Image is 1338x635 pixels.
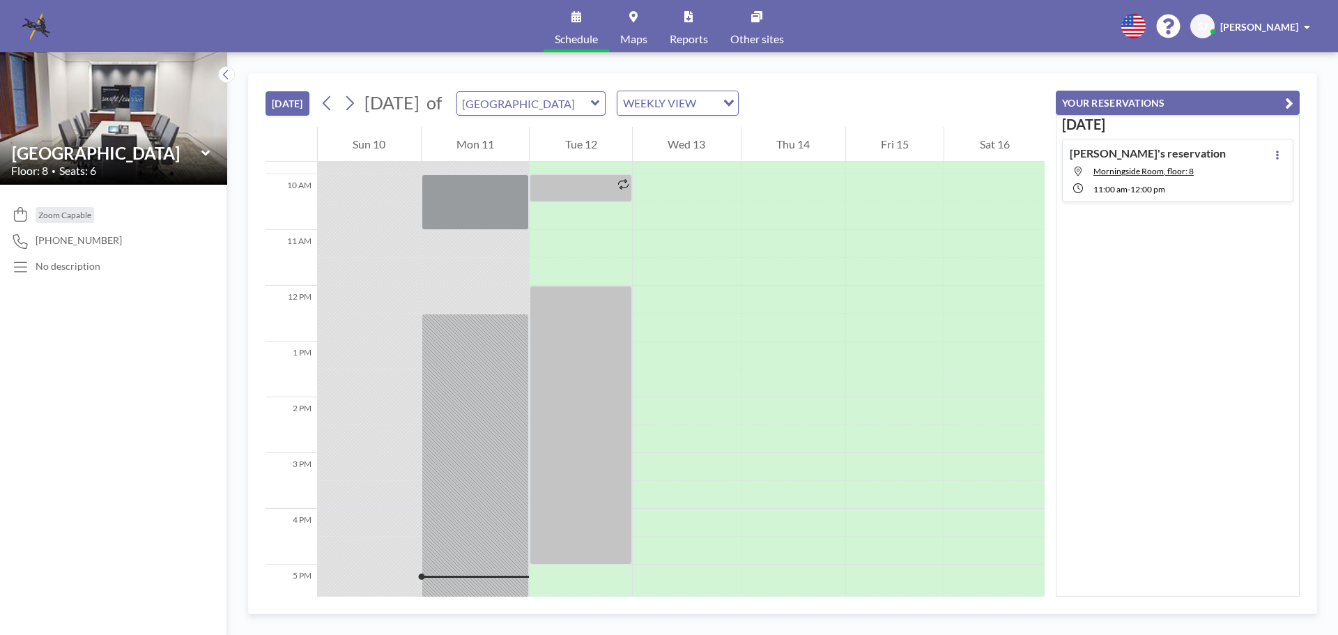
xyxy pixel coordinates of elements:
[617,91,738,115] div: Search for option
[266,453,317,509] div: 3 PM
[1062,116,1293,133] h3: [DATE]
[59,164,96,178] span: Seats: 6
[266,286,317,342] div: 12 PM
[1070,146,1226,160] h4: [PERSON_NAME]'s reservation
[266,230,317,286] div: 11 AM
[364,92,420,113] span: [DATE]
[1130,184,1165,194] span: 12:00 PM
[266,342,317,397] div: 1 PM
[1198,20,1208,33] span: SJ
[730,33,784,45] span: Other sites
[266,397,317,453] div: 2 PM
[633,127,741,162] div: Wed 13
[422,127,530,162] div: Mon 11
[555,33,598,45] span: Schedule
[12,143,201,163] input: West End Room
[1056,91,1300,115] button: YOUR RESERVATIONS
[38,210,91,220] span: Zoom Capable
[670,33,708,45] span: Reports
[52,167,56,176] span: •
[36,234,122,247] span: [PHONE_NUMBER]
[318,127,421,162] div: Sun 10
[266,91,309,116] button: [DATE]
[36,260,100,273] div: No description
[846,127,944,162] div: Fri 15
[620,33,647,45] span: Maps
[741,127,845,162] div: Thu 14
[1093,184,1128,194] span: 11:00 AM
[700,94,715,112] input: Search for option
[620,94,699,112] span: WEEKLY VIEW
[944,127,1045,162] div: Sat 16
[426,92,442,114] span: of
[266,174,317,230] div: 10 AM
[1220,21,1298,33] span: [PERSON_NAME]
[457,92,591,115] input: West End Room
[1093,166,1194,176] span: Morningside Room, floor: 8
[266,509,317,565] div: 4 PM
[1128,184,1130,194] span: -
[266,565,317,620] div: 5 PM
[22,13,50,40] img: organization-logo
[11,164,48,178] span: Floor: 8
[530,127,632,162] div: Tue 12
